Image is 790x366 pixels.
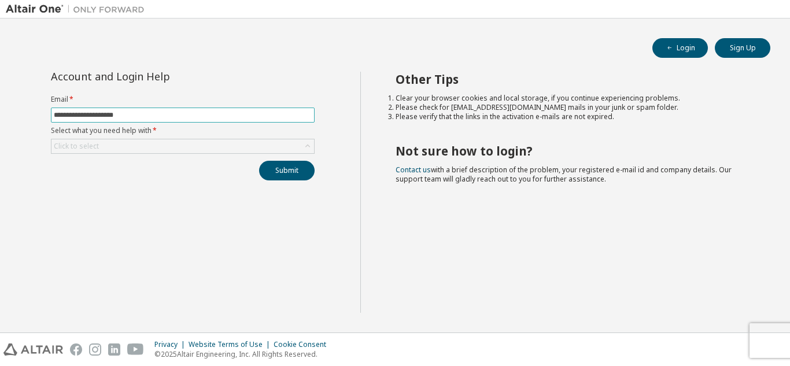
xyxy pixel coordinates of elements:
[396,143,750,158] h2: Not sure how to login?
[51,72,262,81] div: Account and Login Help
[396,72,750,87] h2: Other Tips
[396,112,750,121] li: Please verify that the links in the activation e-mails are not expired.
[127,343,144,356] img: youtube.svg
[189,340,274,349] div: Website Terms of Use
[274,340,333,349] div: Cookie Consent
[396,103,750,112] li: Please check for [EMAIL_ADDRESS][DOMAIN_NAME] mails in your junk or spam folder.
[396,94,750,103] li: Clear your browser cookies and local storage, if you continue experiencing problems.
[396,165,732,184] span: with a brief description of the problem, your registered e-mail id and company details. Our suppo...
[715,38,770,58] button: Sign Up
[51,126,315,135] label: Select what you need help with
[51,95,315,104] label: Email
[652,38,708,58] button: Login
[51,139,314,153] div: Click to select
[154,349,333,359] p: © 2025 Altair Engineering, Inc. All Rights Reserved.
[89,343,101,356] img: instagram.svg
[108,343,120,356] img: linkedin.svg
[70,343,82,356] img: facebook.svg
[259,161,315,180] button: Submit
[54,142,99,151] div: Click to select
[6,3,150,15] img: Altair One
[154,340,189,349] div: Privacy
[396,165,431,175] a: Contact us
[3,343,63,356] img: altair_logo.svg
